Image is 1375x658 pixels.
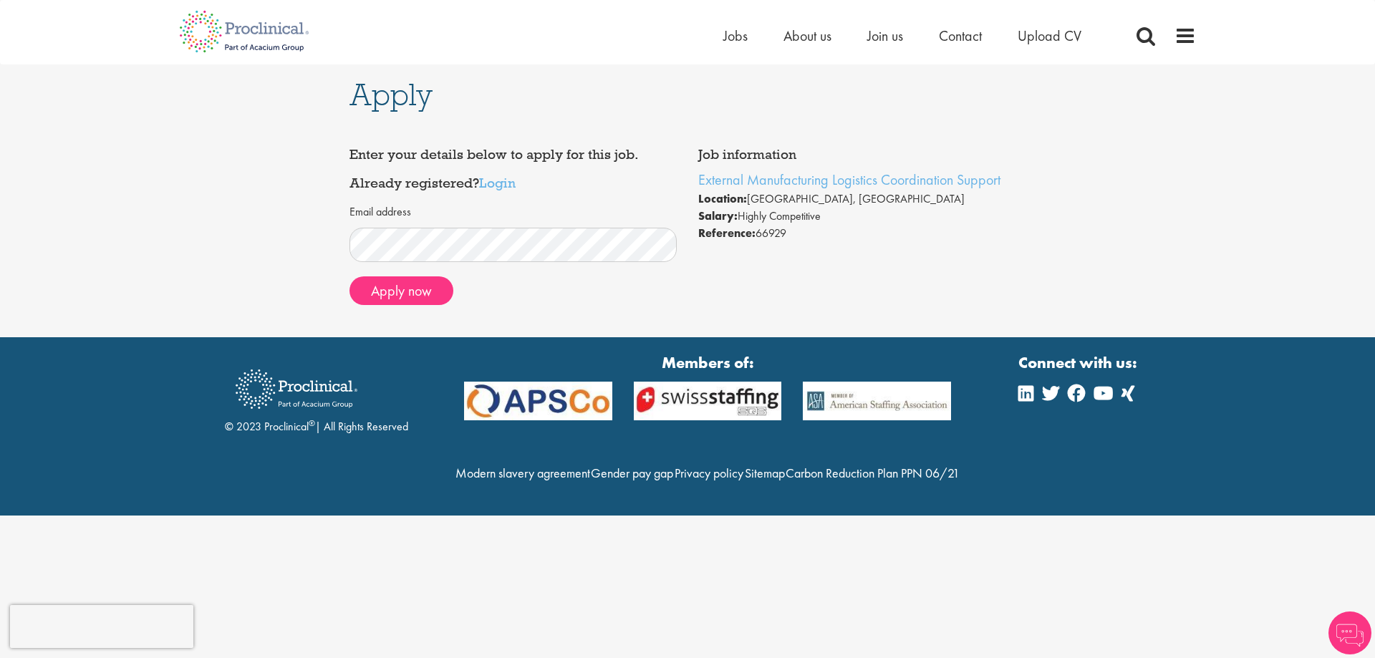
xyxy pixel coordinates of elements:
a: Privacy policy [675,465,743,481]
strong: Connect with us: [1018,352,1140,374]
img: APSCo [453,382,623,421]
strong: Reference: [698,226,756,241]
a: About us [783,26,831,45]
span: Apply [349,75,433,114]
iframe: reCAPTCHA [10,605,193,648]
a: Gender pay gap [591,465,673,481]
strong: Salary: [698,208,738,223]
img: Chatbot [1328,611,1371,654]
li: [GEOGRAPHIC_DATA], [GEOGRAPHIC_DATA] [698,190,1026,208]
a: Carbon Reduction Plan PPN 06/21 [786,465,960,481]
a: Login [479,174,516,191]
a: Join us [867,26,903,45]
button: Apply now [349,276,453,305]
h4: Enter your details below to apply for this job. Already registered? [349,147,677,190]
h4: Job information [698,147,1026,162]
a: Sitemap [745,465,785,481]
a: Modern slavery agreement [455,465,590,481]
label: Email address [349,204,411,221]
a: External Manufacturing Logistics Coordination Support [698,170,1000,189]
a: Jobs [723,26,748,45]
li: 66929 [698,225,1026,242]
a: Upload CV [1018,26,1081,45]
img: APSCo [792,382,962,421]
sup: ® [309,417,315,429]
li: Highly Competitive [698,208,1026,225]
strong: Location: [698,191,747,206]
img: Proclinical Recruitment [225,359,368,419]
img: APSCo [623,382,793,421]
strong: Members of: [464,352,951,374]
div: © 2023 Proclinical | All Rights Reserved [225,359,408,435]
a: Contact [939,26,982,45]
